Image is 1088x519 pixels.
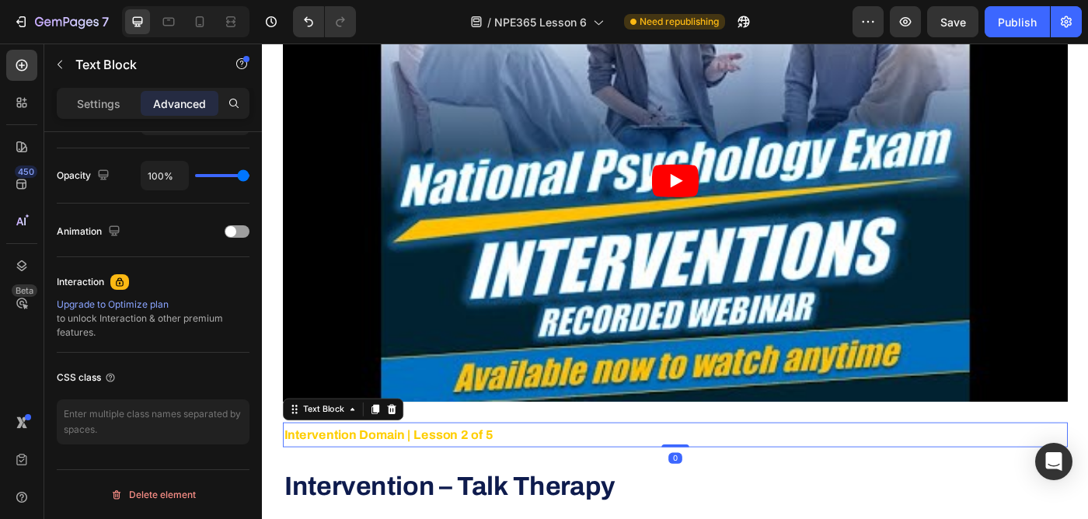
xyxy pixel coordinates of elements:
span: NPE365 Lesson 6 [494,14,587,30]
div: 450 [15,165,37,178]
p: Settings [77,96,120,112]
strong: Intervention – Talk Therapy [25,483,399,515]
p: Text Block [75,55,207,74]
span: / [487,14,491,30]
button: Delete element [57,482,249,507]
button: Save [927,6,978,37]
div: Delete element [110,486,196,504]
div: to unlock Interaction & other premium features. [57,298,249,340]
div: Interaction [57,275,104,289]
div: Publish [998,14,1037,30]
span: Need republishing [640,15,719,29]
div: CSS class [57,371,117,385]
p: Advanced [153,96,206,112]
button: 7 [6,6,116,37]
input: Auto [141,162,188,190]
button: Play [440,136,493,173]
div: Animation [57,221,124,242]
div: Undo/Redo [293,6,356,37]
div: Opacity [57,165,113,186]
div: 0 [459,462,474,474]
p: 7 [102,12,109,31]
strong: Intervention Domain | Lesson 2 of 5 [25,434,260,449]
iframe: Design area [262,44,1088,519]
div: Open Intercom Messenger [1035,443,1072,480]
span: Save [940,16,966,29]
div: Beta [12,284,37,297]
div: Text Block [43,406,96,420]
div: Upgrade to Optimize plan [57,298,249,312]
button: Publish [985,6,1050,37]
